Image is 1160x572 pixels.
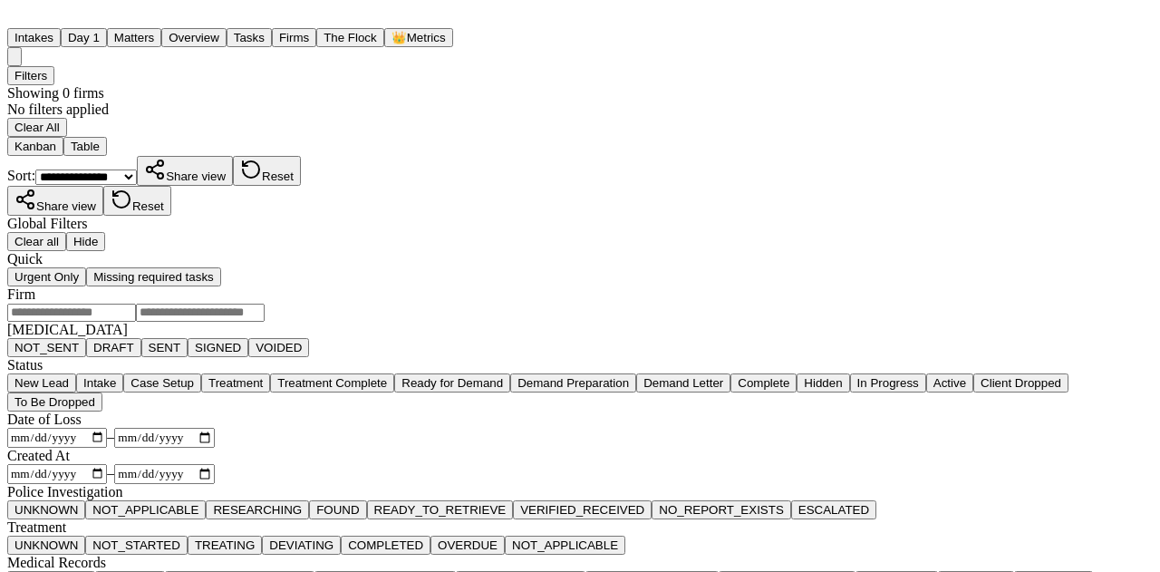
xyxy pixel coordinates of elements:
button: DEVIATING [262,536,341,555]
button: Firms [272,28,316,47]
a: Matters [107,29,161,44]
a: Overview [161,29,227,44]
span: In Progress [857,376,919,390]
button: Demand Preparation [510,373,636,393]
span: Urgent Only [14,270,79,284]
div: Medical Records [7,555,1153,571]
span: Client Dropped [981,376,1061,390]
button: Table [63,137,107,156]
span: Showing 0 firms [7,85,104,101]
span: Missing required tasks [93,270,214,284]
span: To Be Dropped [14,395,95,409]
button: Hidden [797,373,849,393]
div: Global Filters [7,216,1153,232]
span: NOT_STARTED [92,538,180,552]
span: VOIDED [256,341,302,354]
span: RESEARCHING [213,503,302,517]
button: Clear all [7,232,66,251]
span: – [107,429,114,444]
button: ESCALATED [791,500,876,519]
button: SENT [141,338,188,357]
span: No filters applied [7,102,109,117]
a: Intakes [7,29,61,44]
button: Overview [161,28,227,47]
button: The Flock [316,28,384,47]
span: NOT_SENT [14,341,79,354]
button: Complete [730,373,797,393]
button: Urgent Only [7,267,86,286]
button: In Progress [850,373,926,393]
button: NOT_APPLICABLE [85,500,206,519]
button: Demand Letter [636,373,730,393]
button: VERIFIED_RECEIVED [513,500,652,519]
span: ESCALATED [798,503,869,517]
select: Sort [35,170,137,185]
span: Metrics [407,31,446,44]
a: Home [7,12,29,27]
button: VOIDED [248,338,309,357]
button: To Be Dropped [7,393,102,412]
span: – [107,465,114,480]
span: crown [391,31,407,44]
div: [MEDICAL_DATA] [7,322,1153,338]
div: Status [7,357,1153,373]
button: UNKNOWN [7,536,85,555]
button: Case Setup [123,373,201,393]
a: The Flock [316,29,384,44]
span: SIGNED [195,341,241,354]
span: FOUND [316,503,359,517]
span: Demand Preparation [517,376,629,390]
div: Created At [7,448,1153,464]
button: Share view [7,186,103,216]
span: Treatment Complete [277,376,387,390]
span: Treatment [208,376,263,390]
a: Firms [272,29,316,44]
button: Reset [103,186,171,216]
span: Active [933,376,966,390]
span: Demand Letter [643,376,723,390]
button: DRAFT [86,338,140,357]
button: RESEARCHING [206,500,309,519]
span: SENT [149,341,181,354]
span: Sort: [7,168,35,183]
div: Treatment [7,519,1153,536]
span: COMPLETED [348,538,423,552]
div: Police Investigation [7,484,1153,500]
button: Tasks [227,28,272,47]
span: DRAFT [93,341,133,354]
button: TREATING [188,536,262,555]
span: UNKNOWN [14,538,78,552]
div: Date of Loss [7,412,1153,428]
span: Hidden [804,376,842,390]
button: Clear All [7,118,67,137]
button: Intake [76,373,123,393]
button: OVERDUE [430,536,505,555]
span: DEVIATING [269,538,333,552]
a: Tasks [227,29,272,44]
button: COMPLETED [341,536,430,555]
button: NOT_APPLICABLE [505,536,625,555]
button: Missing required tasks [86,267,221,286]
img: Finch Logo [7,7,29,24]
span: Ready for Demand [401,376,503,390]
button: NOT_STARTED [85,536,188,555]
button: Active [926,373,973,393]
span: READY_TO_RETRIEVE [374,503,507,517]
button: Ready for Demand [394,373,510,393]
span: New Lead [14,376,69,390]
button: Treatment Complete [270,373,394,393]
a: crownMetrics [384,29,453,44]
button: FOUND [309,500,366,519]
span: Complete [738,376,789,390]
button: NOT_SENT [7,338,86,357]
button: New Lead [7,373,76,393]
button: crownMetrics [384,28,453,47]
button: NO_REPORT_EXISTS [652,500,791,519]
span: Intake [83,376,116,390]
span: NOT_APPLICABLE [92,503,198,517]
button: Reset [233,156,301,186]
button: Filters [7,66,54,85]
button: Kanban [7,137,63,156]
button: Client Dropped [973,373,1068,393]
button: READY_TO_RETRIEVE [367,500,514,519]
